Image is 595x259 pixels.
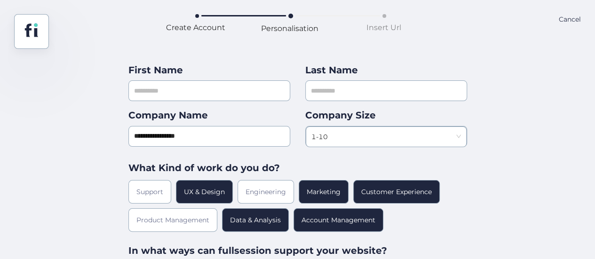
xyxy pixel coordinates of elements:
[176,180,233,204] div: UX & Design
[305,63,467,78] div: Last Name
[128,161,467,175] div: What Kind of work do you do?
[305,108,467,123] div: Company Size
[128,63,290,78] div: First Name
[366,22,401,33] div: Insert Url
[128,243,467,258] div: In what ways can fullsession support your website?
[166,22,225,33] div: Create Account
[238,180,294,204] div: Engineering
[128,108,290,123] div: Company Name
[311,127,461,147] nz-select-item: 1-10
[353,180,440,204] div: Customer Experience
[128,180,171,204] div: Support
[299,180,349,204] div: Marketing
[222,208,289,232] div: Data & Analysis
[128,208,217,232] div: Product Management
[261,23,318,34] div: Personalisation
[294,208,383,232] div: Account Management
[559,14,581,49] div: Cancel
